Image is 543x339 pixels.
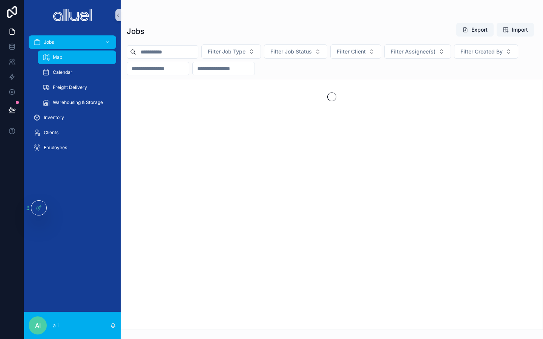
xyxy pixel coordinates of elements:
[44,145,67,151] span: Employees
[53,84,87,90] span: Freight Delivery
[391,48,436,55] span: Filter Assignee(s)
[497,23,534,37] button: Import
[29,35,116,49] a: Jobs
[512,26,528,34] span: Import
[456,23,494,37] button: Export
[38,81,116,94] a: Freight Delivery
[29,111,116,124] a: Inventory
[35,321,41,330] span: ai
[29,141,116,154] a: Employees
[201,44,261,59] button: Select Button
[53,54,62,60] span: Map
[53,322,58,329] p: a i
[44,39,54,45] span: Jobs
[337,48,366,55] span: Filter Client
[38,66,116,79] a: Calendar
[460,48,503,55] span: Filter Created By
[330,44,381,59] button: Select Button
[24,30,121,164] div: scrollable content
[53,99,103,105] span: Warehousing & Storage
[44,115,64,121] span: Inventory
[29,126,116,139] a: Clients
[127,26,144,37] h1: Jobs
[270,48,312,55] span: Filter Job Status
[208,48,245,55] span: Filter Job Type
[384,44,451,59] button: Select Button
[264,44,327,59] button: Select Button
[454,44,518,59] button: Select Button
[53,69,72,75] span: Calendar
[53,9,92,21] img: App logo
[38,50,116,64] a: Map
[44,130,58,136] span: Clients
[38,96,116,109] a: Warehousing & Storage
